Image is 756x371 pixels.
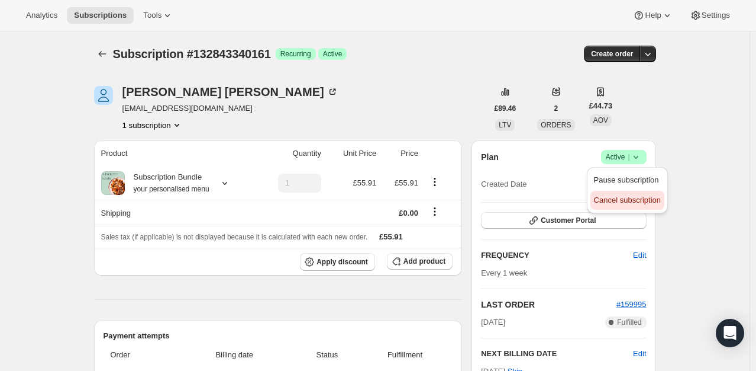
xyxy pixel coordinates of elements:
button: Subscriptions [94,46,111,62]
span: LTV [499,121,511,129]
span: lorraine pugh [94,86,113,105]
button: Customer Portal [481,212,646,229]
span: Pause subscription [594,175,659,184]
span: £55.91 [353,178,376,187]
div: [PERSON_NAME] [PERSON_NAME] [122,86,338,98]
span: £55.91 [379,232,403,241]
th: Unit Price [325,140,380,167]
span: Recurring [280,49,311,59]
button: #159995 [616,299,647,311]
span: Tools [143,11,161,20]
button: Help [626,7,680,24]
span: Active [323,49,343,59]
span: Fulfillment [364,349,445,361]
span: Edit [633,250,646,261]
span: Customer Portal [541,216,596,225]
span: Billing date [179,349,290,361]
button: Analytics [19,7,64,24]
span: £44.73 [589,100,613,112]
span: Create order [591,49,633,59]
button: £89.46 [487,100,524,117]
h2: Plan [481,151,499,163]
button: Settings [683,7,737,24]
small: your personalised menu [134,185,209,193]
span: Active [606,151,642,163]
span: Created Date [481,178,526,190]
div: Subscription Bundle [125,171,209,195]
span: Every 1 week [481,268,527,277]
th: Order [104,342,176,368]
span: Add product [403,257,445,266]
th: Product [94,140,256,167]
button: Pause subscription [590,171,664,190]
span: Cancel subscription [594,196,661,204]
span: Subscriptions [74,11,127,20]
button: Cancel subscription [590,191,664,210]
span: AOV [593,116,608,124]
h2: NEXT BILLING DATE [481,348,633,360]
button: Shipping actions [425,205,444,218]
button: Tools [136,7,180,24]
button: Product actions [425,175,444,188]
span: Analytics [26,11,57,20]
span: Fulfilled [617,318,641,327]
button: Subscriptions [67,7,134,24]
span: £89.46 [495,104,516,113]
h2: Payment attempts [104,330,453,342]
span: £55.91 [395,178,418,187]
span: ORDERS [541,121,571,129]
h2: FREQUENCY [481,250,633,261]
span: £0.00 [399,209,418,218]
a: #159995 [616,300,647,309]
th: Price [380,140,422,167]
button: Edit [626,246,653,265]
button: Add product [387,253,453,270]
h2: LAST ORDER [481,299,616,311]
span: Settings [702,11,730,20]
img: product img [101,171,125,195]
button: 2 [547,100,566,117]
span: [EMAIL_ADDRESS][DOMAIN_NAME] [122,103,338,114]
div: Open Intercom Messenger [716,319,744,347]
span: Sales tax (if applicable) is not displayed because it is calculated with each new order. [101,233,368,241]
span: Help [645,11,661,20]
span: | [628,152,629,162]
span: Apply discount [316,257,368,267]
button: Create order [584,46,640,62]
button: Edit [633,348,646,360]
span: Status [297,349,357,361]
th: Shipping [94,200,256,226]
button: Product actions [122,119,183,131]
button: Apply discount [300,253,375,271]
span: 2 [554,104,558,113]
span: Subscription #132843340161 [113,47,271,60]
th: Quantity [256,140,325,167]
span: [DATE] [481,316,505,328]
